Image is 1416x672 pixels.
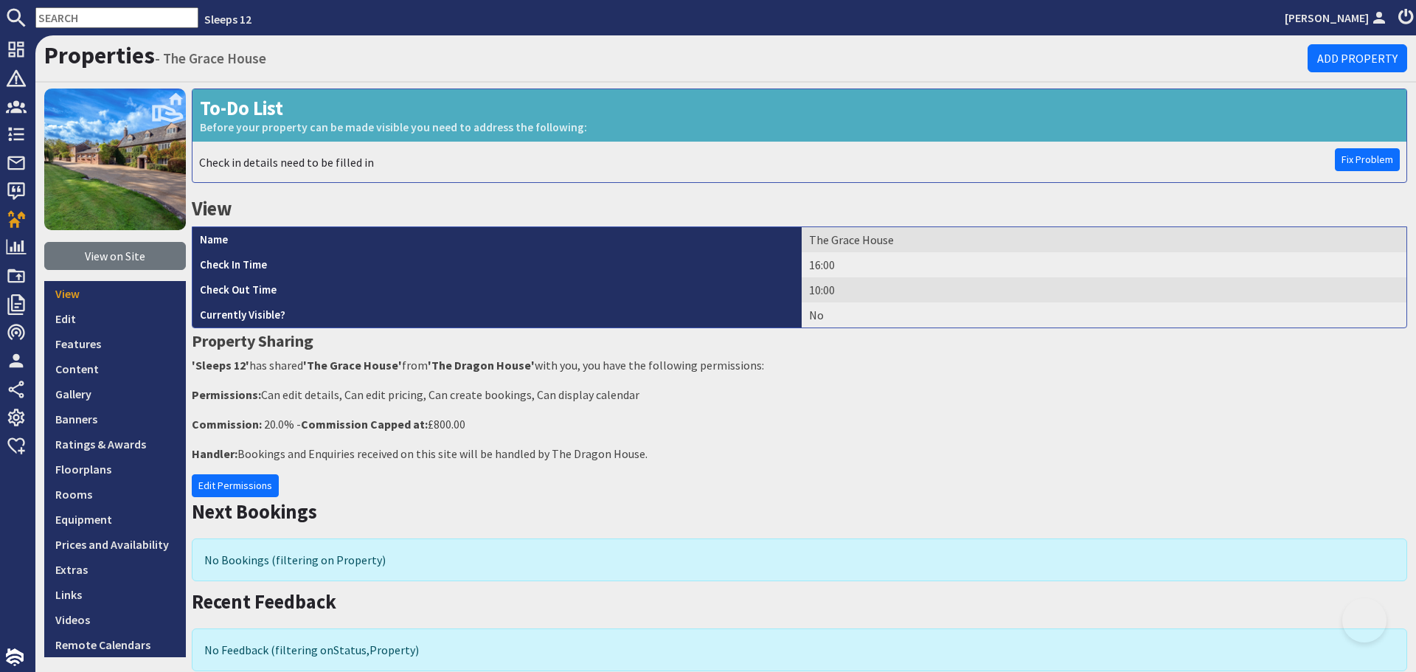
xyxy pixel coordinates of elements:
a: Features [44,331,186,356]
a: Sleeps 12 [204,12,251,27]
a: Check in details need to be filled in [199,155,374,170]
a: Videos [44,607,186,632]
img: The Grace House's icon [44,89,186,230]
a: Add Property [1308,44,1407,72]
div: No Feedback (filtering on , ) [192,628,1407,671]
input: SEARCH [35,7,198,28]
th: Check Out Time [192,277,802,302]
p: has shared from with you, you have the following permissions: [192,356,1407,374]
td: The Grace House [802,227,1406,252]
a: Extras [44,557,186,582]
a: Edit Permissions [192,474,279,497]
p: Bookings and Enquiries received on this site will be handled by The Dragon House. [192,445,1407,463]
a: Rooms [44,482,186,507]
a: Content [44,356,186,381]
a: View on Site [44,242,186,270]
strong: Handler: [192,446,237,461]
a: Equipment [44,507,186,532]
td: 10:00 [802,277,1406,302]
strong: Permissions: [192,387,261,402]
a: Banners [44,406,186,432]
a: Edit [44,306,186,331]
span: 20.0% [264,417,294,432]
th: Currently Visible? [192,302,802,328]
a: Next Bookings [192,499,317,524]
small: - The Grace House [155,49,266,67]
h2: To-Do List [192,89,1406,142]
img: staytech_i_w-64f4e8e9ee0a9c174fd5317b4b171b261742d2d393467e5bdba4413f4f884c10.svg [6,648,24,666]
strong: 'The Dragon House' [428,358,535,373]
small: Before your property can be made visible you need to address the following: [200,120,1399,134]
strong: 'Sleeps 12' [192,358,249,373]
strong: 'The Grace House' [303,358,402,373]
a: Prices and Availability [44,532,186,557]
a: Gallery [44,381,186,406]
a: Fix Problem [1335,148,1400,171]
a: Links [44,582,186,607]
a: View [44,281,186,306]
a: Recent Feedback [192,589,336,614]
th: Name [192,227,802,252]
div: No Bookings (filtering on Property) [192,538,1407,581]
h2: View [192,194,1407,224]
span: - £800.00 [296,417,465,432]
h3: Property Sharing [192,328,1407,353]
a: [PERSON_NAME] [1285,9,1389,27]
iframe: Toggle Customer Support [1342,598,1386,642]
strong: Commission Capped at: [301,417,428,432]
th: Check In Time [192,252,802,277]
span: translation missing: en.filters.status [333,642,367,657]
p: Can edit details, Can edit pricing, Can create bookings, Can display calendar [192,386,1407,403]
a: Ratings & Awards [44,432,186,457]
a: Floorplans [44,457,186,482]
td: 16:00 [802,252,1406,277]
strong: Commission: [192,417,262,432]
td: No [802,302,1406,328]
a: Remote Calendars [44,632,186,657]
span: translation missing: en.filters.property [369,642,415,657]
a: Properties [44,41,155,70]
